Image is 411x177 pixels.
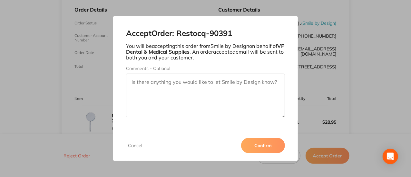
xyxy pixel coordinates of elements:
[383,149,398,164] div: Open Intercom Messenger
[241,138,285,153] button: Confirm
[126,43,285,55] b: VP Dental & Medical Supplies
[126,143,144,148] button: Cancel
[126,66,285,71] label: Comments - Optional
[126,29,285,38] h2: Accept Order: Restocq- 90391
[126,43,285,61] p: You will be accepting this order from Smile by Design on behalf of . An order accepted email will...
